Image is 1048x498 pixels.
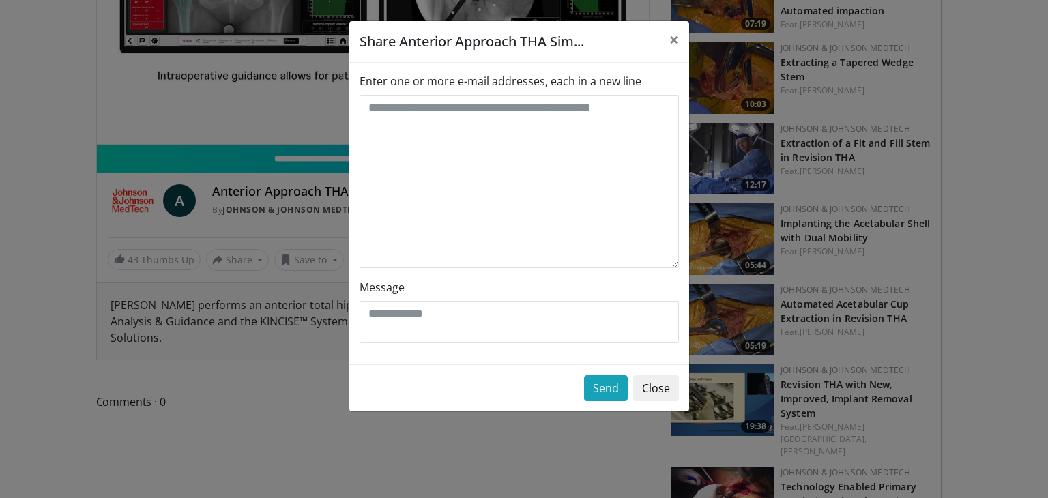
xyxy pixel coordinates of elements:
[584,375,628,401] button: Send
[633,375,679,401] button: Close
[669,28,679,50] span: ×
[360,279,405,295] label: Message
[360,31,584,52] h5: Share Anterior Approach THA Sim...
[360,73,641,89] label: Enter one or more e-mail addresses, each in a new line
